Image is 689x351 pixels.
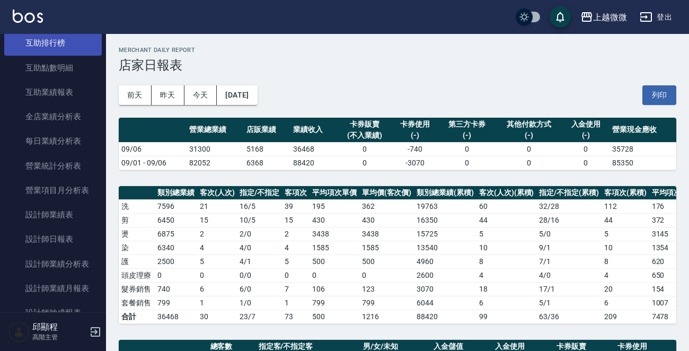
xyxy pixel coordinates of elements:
td: 1 / 0 [237,296,282,310]
td: 5168 [244,142,291,156]
div: 第三方卡券 [441,119,493,130]
td: -740 [392,142,439,156]
td: 112 [602,199,649,213]
div: (-) [441,130,493,141]
td: 99 [476,310,537,323]
td: 2600 [414,268,476,282]
th: 客項次(累積) [602,186,649,200]
td: 洗 [119,199,155,213]
td: 799 [310,296,359,310]
td: 0 [562,156,609,170]
td: 740 [155,282,197,296]
img: Logo [13,10,43,23]
td: 430 [359,213,414,227]
th: 店販業績 [244,118,291,143]
td: 5 / 0 [536,227,602,241]
td: 5 [602,227,649,241]
a: 設計師抽成報表 [4,301,102,325]
button: 登出 [635,7,676,27]
th: 業績收入 [290,118,338,143]
td: 護 [119,255,155,268]
div: 卡券販賣 [340,119,389,130]
td: 60 [476,199,537,213]
td: 13540 [414,241,476,255]
td: 合計 [119,310,155,323]
td: 7 / 1 [536,255,602,268]
td: 106 [310,282,359,296]
td: 0 [338,142,392,156]
td: 6450 [155,213,197,227]
td: 5 [282,255,310,268]
td: 17 / 1 [536,282,602,296]
td: 0 [562,142,609,156]
td: 1 [282,296,310,310]
td: 6044 [414,296,476,310]
td: 4 [602,268,649,282]
td: 85350 [609,156,676,170]
td: 20 [602,282,649,296]
td: 73 [282,310,310,323]
td: 6 [197,282,237,296]
td: 123 [359,282,414,296]
td: 7596 [155,199,197,213]
button: 今天 [184,85,217,105]
td: 3438 [310,227,359,241]
td: 4 [476,268,537,282]
td: 15 [197,213,237,227]
th: 客項次 [282,186,310,200]
td: 髮券銷售 [119,282,155,296]
td: 0 [439,156,496,170]
td: 6368 [244,156,291,170]
td: 362 [359,199,414,213]
a: 營業項目月分析表 [4,178,102,203]
td: 3070 [414,282,476,296]
td: 0 [338,156,392,170]
td: 44 [602,213,649,227]
td: 10 [476,241,537,255]
div: 卡券使用 [394,119,436,130]
td: 16 / 5 [237,199,282,213]
th: 平均項次單價 [310,186,359,200]
td: 8 [476,255,537,268]
th: 指定/不指定 [237,186,282,200]
button: 列印 [642,85,676,105]
td: 23/7 [237,310,282,323]
td: 209 [602,310,649,323]
td: 36468 [155,310,197,323]
th: 單均價(客次價) [359,186,414,200]
a: 全店業績分析表 [4,104,102,129]
h5: 邱顯程 [32,322,86,332]
td: 15725 [414,227,476,241]
td: 30 [197,310,237,323]
td: 5 [476,227,537,241]
div: (-) [565,130,607,141]
td: 6340 [155,241,197,255]
td: 63/36 [536,310,602,323]
td: 7 [282,282,310,296]
th: 指定/不指定(累積) [536,186,602,200]
button: 前天 [119,85,152,105]
td: 6 [602,296,649,310]
th: 類別總業績(累積) [414,186,476,200]
td: 16350 [414,213,476,227]
th: 營業現金應收 [609,118,676,143]
a: 設計師日報表 [4,227,102,251]
a: 設計師業績分析表 [4,252,102,276]
td: 4 [282,241,310,255]
td: 19763 [414,199,476,213]
td: 2500 [155,255,197,268]
div: (不入業績) [340,130,389,141]
td: 4 / 0 [536,268,602,282]
td: 44 [476,213,537,227]
td: 0 [310,268,359,282]
th: 類別總業績 [155,186,197,200]
td: 0 / 0 [237,268,282,282]
div: 入金使用 [565,119,607,130]
td: 4 [197,241,237,255]
td: 2 / 0 [237,227,282,241]
button: 上越微微 [576,6,631,28]
td: 4 / 1 [237,255,282,268]
p: 高階主管 [32,332,86,342]
div: (-) [394,130,436,141]
td: -3070 [392,156,439,170]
